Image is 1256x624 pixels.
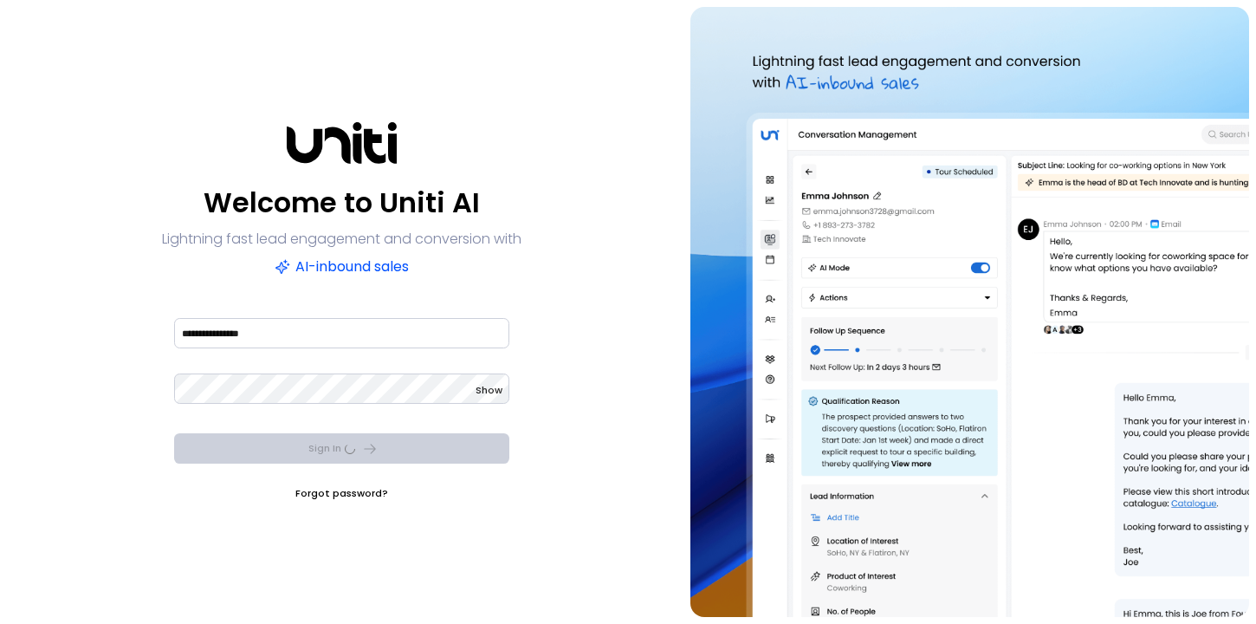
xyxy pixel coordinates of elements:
p: AI-inbound sales [275,255,409,279]
span: Show [476,383,502,397]
button: Show [476,381,502,399]
img: auth-hero.png [690,7,1249,617]
p: Welcome to Uniti AI [204,182,480,224]
p: Lightning fast lead engagement and conversion with [162,227,521,251]
a: Forgot password? [295,484,388,502]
